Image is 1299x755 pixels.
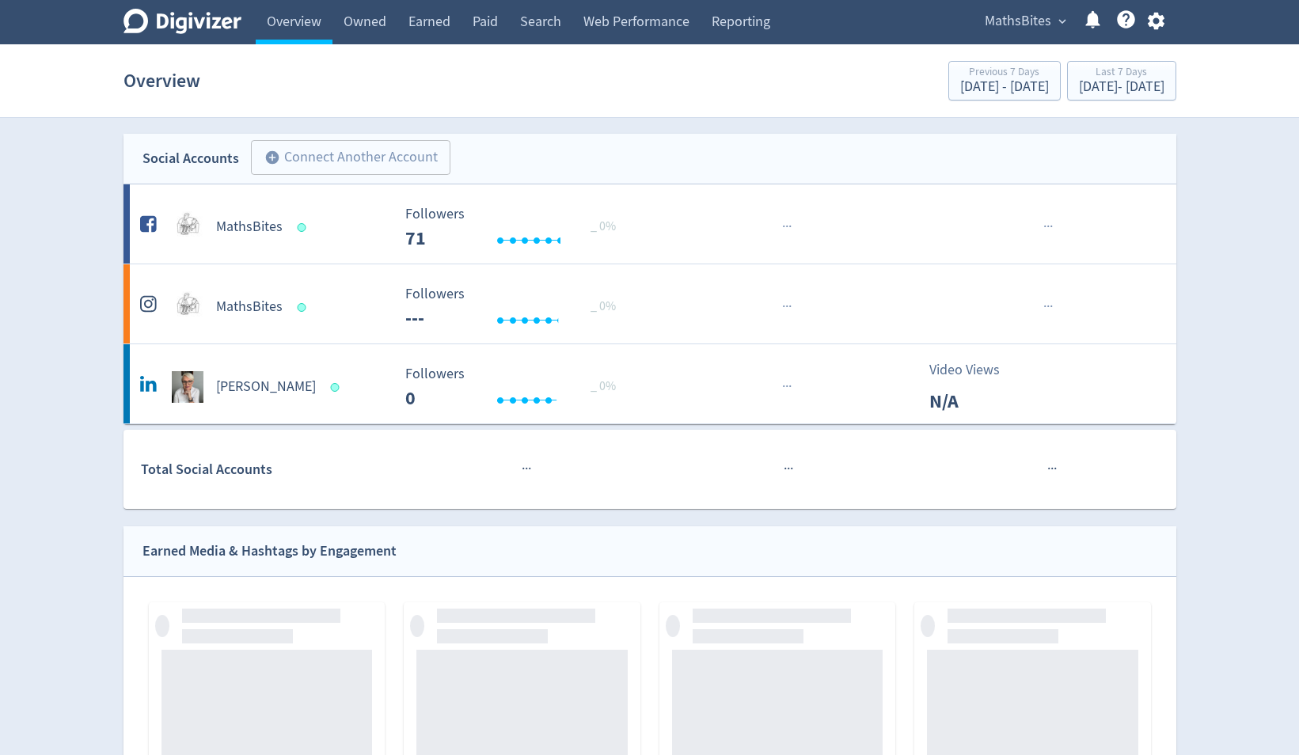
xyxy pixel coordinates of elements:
h1: Overview [123,55,200,106]
span: · [1046,217,1050,237]
span: expand_more [1055,14,1069,28]
span: · [785,377,788,396]
span: Data last synced: 2 Sep 2025, 3:02pm (AEST) [297,223,310,232]
span: MathsBites [985,9,1051,34]
span: · [782,377,785,396]
img: Penny McGann undefined [172,371,203,403]
div: [DATE] - [DATE] [1079,80,1164,94]
div: Total Social Accounts [141,458,393,481]
svg: Followers --- [397,286,635,328]
p: Video Views [929,359,1020,381]
span: · [788,217,792,237]
div: [DATE] - [DATE] [960,80,1049,94]
a: MathsBites undefinedMathsBites Followers --- Followers --- _ 0%······ [123,264,1176,343]
span: · [1054,459,1057,479]
a: Penny McGann undefined[PERSON_NAME] Followers --- _ 0% Followers 0 ···Video ViewsN/A [123,344,1176,423]
p: N/A [929,387,1020,415]
svg: Followers --- [397,366,635,408]
span: · [1050,297,1053,317]
span: · [1050,459,1054,479]
span: · [522,459,525,479]
span: · [782,297,785,317]
button: Connect Another Account [251,140,450,175]
span: · [1047,459,1050,479]
span: _ 0% [591,218,616,234]
span: · [787,459,790,479]
button: Last 7 Days[DATE]- [DATE] [1067,61,1176,101]
span: · [1046,297,1050,317]
span: · [528,459,531,479]
span: · [788,377,792,396]
span: · [525,459,528,479]
button: MathsBites [979,9,1070,34]
span: · [1043,217,1046,237]
span: add_circle [264,150,280,165]
img: MathsBites undefined [172,211,203,243]
span: _ 0% [591,298,616,314]
div: Earned Media & Hashtags by Engagement [142,540,397,563]
span: · [1050,217,1053,237]
div: Social Accounts [142,147,239,170]
span: · [785,297,788,317]
span: · [784,459,787,479]
div: Last 7 Days [1079,66,1164,80]
span: · [785,217,788,237]
span: Data last synced: 2 Sep 2025, 3:02pm (AEST) [330,383,344,392]
button: Previous 7 Days[DATE] - [DATE] [948,61,1061,101]
span: · [1043,297,1046,317]
svg: Followers --- [397,207,635,249]
span: Data last synced: 2 Sep 2025, 3:02pm (AEST) [297,303,310,312]
span: · [788,297,792,317]
a: MathsBites undefinedMathsBites Followers --- _ 0% Followers 71 ······ [123,184,1176,264]
span: · [790,459,793,479]
h5: MathsBites [216,298,283,317]
span: _ 0% [591,378,616,394]
h5: MathsBites [216,218,283,237]
h5: [PERSON_NAME] [216,377,316,396]
div: Previous 7 Days [960,66,1049,80]
a: Connect Another Account [239,142,450,175]
span: · [782,217,785,237]
img: MathsBites undefined [172,291,203,323]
